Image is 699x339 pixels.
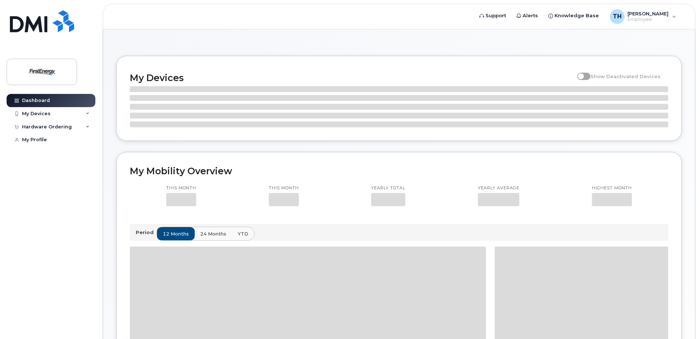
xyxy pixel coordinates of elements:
p: This month [166,185,196,191]
p: Period [136,229,157,236]
h2: My Mobility Overview [130,165,668,176]
span: Show Deactivated Devices [590,73,660,79]
input: Show Deactivated Devices [577,69,583,75]
p: Yearly total [371,185,405,191]
h2: My Devices [130,72,574,83]
span: 24 months [200,230,226,237]
span: YTD [238,230,248,237]
p: Yearly average [478,185,519,191]
p: This month [269,185,299,191]
p: Highest month [592,185,632,191]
